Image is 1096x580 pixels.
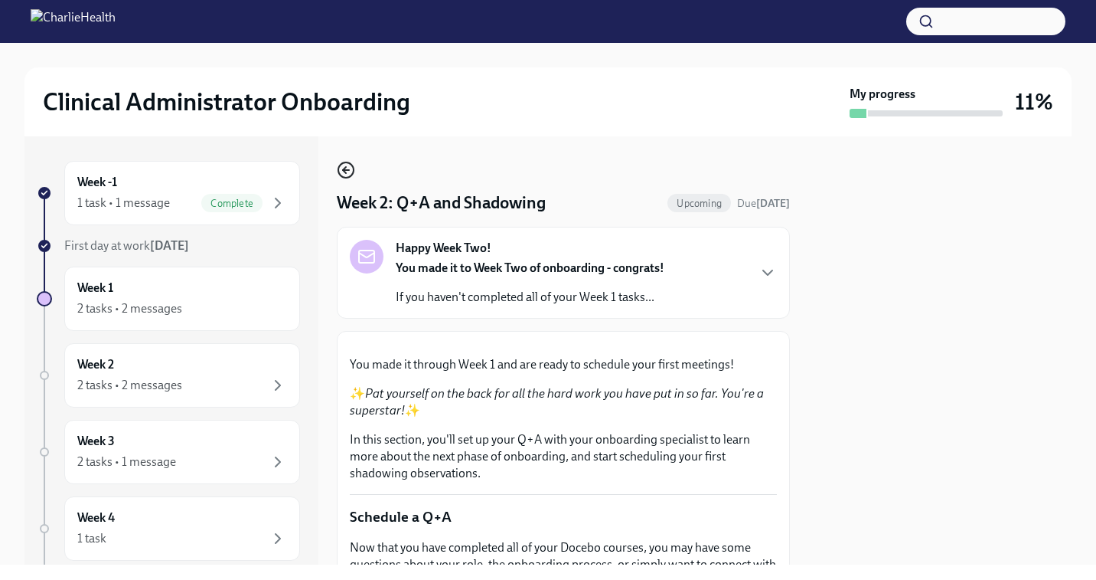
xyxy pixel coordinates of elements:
[37,496,300,561] a: Week 41 task
[667,198,731,209] span: Upcoming
[350,356,777,373] p: You made it through Week 1 and are ready to schedule your first meetings!
[37,161,300,225] a: Week -11 task • 1 messageComplete
[396,261,664,275] strong: You made it to Week Two of onboarding - congrats!
[850,86,915,103] strong: My progress
[37,238,300,254] a: First day at work[DATE]
[737,196,790,211] span: September 1st, 2025 10:00
[77,195,170,211] div: 1 task • 1 message
[337,192,546,215] h4: Week 2: Q+A and Shadowing
[37,343,300,408] a: Week 22 tasks • 2 messages
[77,300,182,317] div: 2 tasks • 2 messages
[737,197,790,210] span: Due
[77,280,113,297] h6: Week 1
[350,431,777,482] p: In this section, you'll set up your Q+A with your onboarding specialist to learn more about the n...
[64,238,189,253] span: First day at work
[396,289,664,306] p: If you haven't completed all of your Week 1 tasks...
[350,507,777,527] p: Schedule a Q+A
[150,238,189,253] strong: [DATE]
[31,9,116,34] img: CharlieHealth
[396,240,491,257] strong: Happy Week Two!
[1015,88,1053,116] h3: 11%
[77,377,182,394] div: 2 tasks • 2 messages
[37,420,300,484] a: Week 32 tasks • 1 message
[77,356,114,373] h6: Week 2
[37,267,300,331] a: Week 12 tasks • 2 messages
[77,530,106,547] div: 1 task
[756,197,790,210] strong: [DATE]
[77,454,176,470] div: 2 tasks • 1 message
[43,87,410,117] h2: Clinical Administrator Onboarding
[350,386,764,418] em: Pat yourself on the back for all the hard work you have put in so far. You're a superstar!
[201,198,263,209] span: Complete
[77,433,115,450] h6: Week 3
[350,385,777,419] p: ✨ ✨
[77,510,115,526] h6: Week 4
[77,174,117,191] h6: Week -1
